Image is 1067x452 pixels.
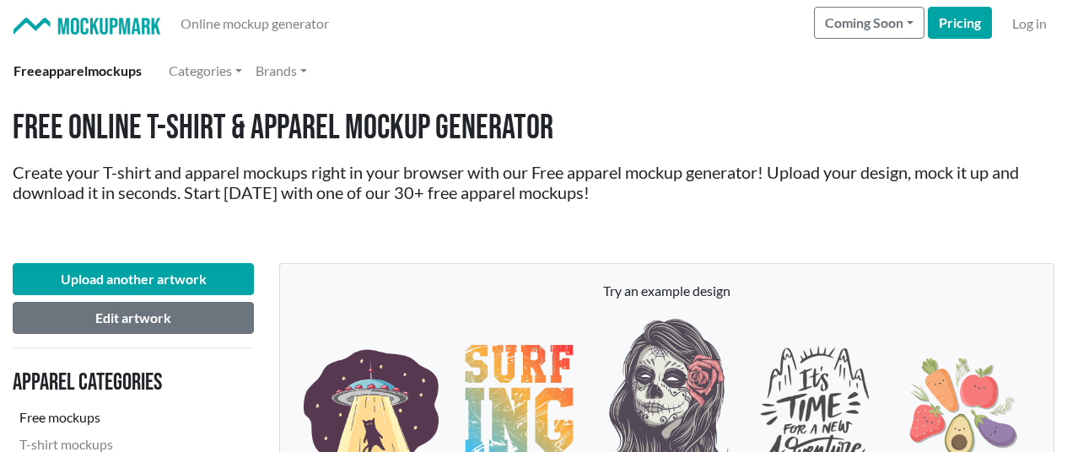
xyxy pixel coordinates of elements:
a: Brands [249,54,314,88]
a: Log in [1005,7,1054,40]
p: Try an example design [297,281,1037,301]
h1: Free Online T-shirt & Apparel Mockup Generator [13,108,1054,148]
a: Free mockups [13,404,240,431]
h2: Create your T-shirt and apparel mockups right in your browser with our Free apparel mockup genera... [13,162,1054,202]
span: apparel [42,62,88,78]
a: Freeapparelmockups [7,54,148,88]
a: Categories [162,54,249,88]
h3: Apparel categories [13,369,240,397]
button: Upload another artwork [13,263,254,295]
a: Online mockup generator [174,7,336,40]
a: Pricing [928,7,992,39]
button: Coming Soon [814,7,924,39]
button: Edit artwork [13,302,254,334]
img: Mockup Mark [13,18,160,35]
